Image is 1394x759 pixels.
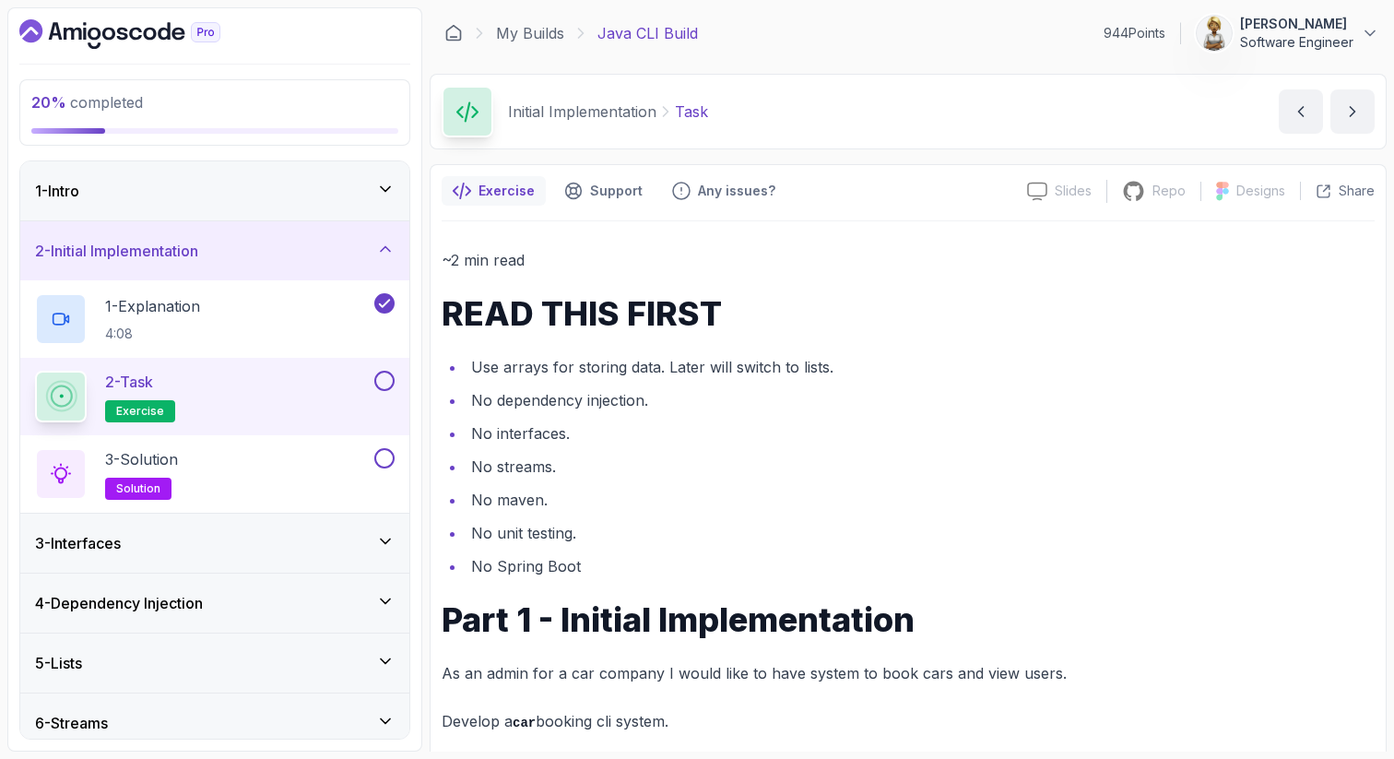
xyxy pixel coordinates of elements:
[35,180,79,202] h3: 1 - Intro
[35,448,395,500] button: 3-Solutionsolution
[20,514,409,573] button: 3-Interfaces
[20,161,409,220] button: 1-Intro
[1279,89,1323,134] button: previous content
[553,176,654,206] button: Support button
[442,176,546,206] button: notes button
[1300,182,1375,200] button: Share
[35,652,82,674] h3: 5 - Lists
[1104,24,1165,42] p: 944 Points
[590,182,643,200] p: Support
[661,176,786,206] button: Feedback button
[19,19,263,49] a: Dashboard
[105,371,153,393] p: 2 - Task
[20,574,409,633] button: 4-Dependency Injection
[35,712,108,734] h3: 6 - Streams
[508,101,656,123] p: Initial Implementation
[20,694,409,753] button: 6-Streams
[1236,182,1285,200] p: Designs
[116,481,160,496] span: solution
[513,716,536,730] code: car
[444,24,463,42] a: Dashboard
[35,293,395,345] button: 1-Explanation4:08
[1044,351,1376,676] iframe: chat widget
[105,325,200,343] p: 4:08
[496,22,564,44] a: My Builds
[1055,182,1092,200] p: Slides
[442,295,1375,332] h1: READ THIS FIRST
[35,240,198,262] h3: 2 - Initial Implementation
[442,247,1375,273] p: ~2 min read
[466,354,1375,380] li: Use arrays for storing data. Later will switch to lists.
[466,553,1375,579] li: No Spring Boot
[20,634,409,693] button: 5-Lists
[35,592,203,614] h3: 4 - Dependency Injection
[466,421,1375,446] li: No interfaces.
[466,520,1375,546] li: No unit testing.
[1197,16,1232,51] img: user profile image
[31,93,66,112] span: 20 %
[105,295,200,317] p: 1 - Explanation
[1240,15,1353,33] p: [PERSON_NAME]
[442,660,1375,686] p: As an admin for a car company I would like to have system to book cars and view users.
[466,487,1375,513] li: No maven.
[1196,15,1379,52] button: user profile image[PERSON_NAME]Software Engineer
[466,387,1375,413] li: No dependency injection.
[20,221,409,280] button: 2-Initial Implementation
[1240,33,1353,52] p: Software Engineer
[675,101,708,123] p: Task
[478,182,535,200] p: Exercise
[31,93,143,112] span: completed
[1317,685,1376,741] iframe: chat widget
[1330,89,1375,134] button: next content
[1152,182,1186,200] p: Repo
[597,22,698,44] p: Java CLI Build
[442,708,1375,735] p: Develop a booking cli system.
[698,182,775,200] p: Any issues?
[35,532,121,554] h3: 3 - Interfaces
[466,454,1375,480] li: No streams.
[1339,182,1375,200] p: Share
[116,404,164,419] span: exercise
[35,371,395,422] button: 2-Taskexercise
[442,601,1375,638] h1: Part 1 - Initial Implementation
[105,448,178,470] p: 3 - Solution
